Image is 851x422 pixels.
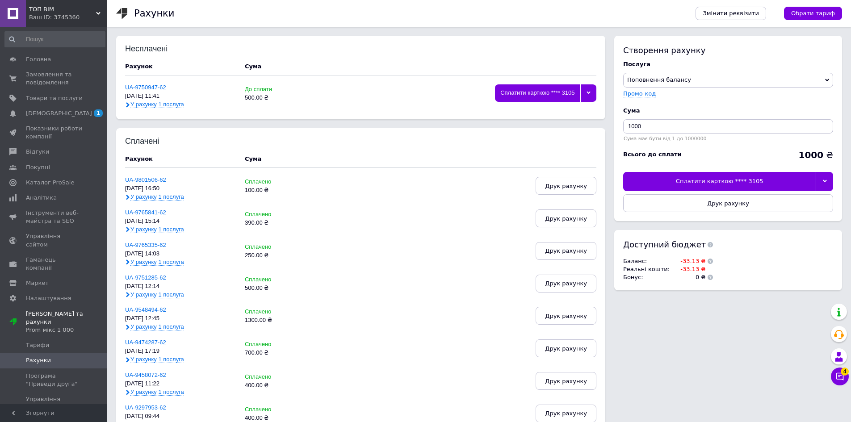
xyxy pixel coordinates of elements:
span: ТОП ВІМ [29,5,96,13]
span: Каталог ProSale [26,179,74,187]
div: [DATE] 12:14 [125,283,236,290]
span: У рахунку 1 послуга [130,356,184,363]
span: Обрати тариф [791,9,835,17]
div: [DATE] 17:19 [125,348,236,355]
span: Управління сайтом [26,232,83,248]
div: 700.00 ₴ [245,350,320,356]
span: Товари та послуги [26,94,83,102]
button: Друк рахунку [536,209,596,227]
span: [PERSON_NAME] та рахунки [26,310,107,334]
button: Друк рахунку [536,242,596,260]
div: [DATE] 14:03 [125,251,236,257]
span: Друк рахунку [707,200,749,207]
span: Поповнення балансу [627,76,691,83]
span: У рахунку 1 послуга [130,323,184,330]
div: Сплачено [245,374,320,380]
input: Введіть суму [623,119,833,134]
span: Маркет [26,279,49,287]
div: Prom мікс 1 000 [26,326,107,334]
div: [DATE] 11:41 [125,93,236,100]
span: Інструменти веб-майстра та SEO [26,209,83,225]
input: Пошук [4,31,105,47]
div: Сплачено [245,276,320,283]
span: Друк рахунку [545,345,587,352]
span: Доступний бюджет [623,239,706,250]
div: Cума [245,63,261,71]
button: Друк рахунку [536,275,596,292]
span: Друк рахунку [545,215,587,222]
div: Сплачено [245,309,320,315]
div: Сплачено [245,244,320,251]
td: Реальні кошти : [623,265,672,273]
span: У рахунку 1 послуга [130,193,184,201]
td: Баланс : [623,257,672,265]
span: [DEMOGRAPHIC_DATA] [26,109,92,117]
h1: Рахунки [134,8,174,19]
td: Бонус : [623,273,672,281]
div: 250.00 ₴ [245,252,320,259]
a: UA-9801506-62 [125,176,166,183]
a: UA-9474287-62 [125,339,166,346]
div: Сплатити карткою **** 3105 [623,172,816,191]
div: Сплачено [245,406,320,413]
span: Показники роботи компанії [26,125,83,141]
button: Друк рахунку [623,194,833,212]
div: Сплачено [245,211,320,218]
label: Промо-код [623,90,656,97]
span: Відгуки [26,148,49,156]
div: 500.00 ₴ [245,285,320,292]
span: Друк рахунку [545,247,587,254]
div: Несплачені [125,45,184,54]
span: Гаманець компанії [26,256,83,272]
span: Друк рахунку [545,280,587,287]
div: [DATE] 12:45 [125,315,236,322]
a: UA-9548494-62 [125,306,166,313]
span: У рахунку 1 послуга [130,226,184,233]
button: Друк рахунку [536,307,596,325]
div: Сплатити карткою **** 3105 [495,84,580,102]
a: UA-9297953-62 [125,404,166,411]
div: Cума [245,155,261,163]
span: 1 [94,109,103,117]
span: Друк рахунку [545,313,587,319]
div: 400.00 ₴ [245,382,320,389]
div: Рахунок [125,155,236,163]
span: 4 [841,368,849,376]
span: Покупці [26,163,50,171]
span: Друк рахунку [545,410,587,417]
div: 1300.00 ₴ [245,317,320,324]
div: 100.00 ₴ [245,187,320,194]
div: 390.00 ₴ [245,220,320,226]
span: Управління картами [26,395,83,411]
div: ₴ [798,150,833,159]
a: UA-9458072-62 [125,372,166,378]
span: Рахунки [26,356,51,364]
div: Сплачено [245,341,320,348]
a: Обрати тариф [784,7,842,20]
td: -33.13 ₴ [672,265,705,273]
span: Друк рахунку [545,378,587,384]
div: Ваш ID: 3745360 [29,13,107,21]
a: UA-9765335-62 [125,242,166,248]
span: Аналітика [26,194,57,202]
td: 0 ₴ [672,273,705,281]
span: Налаштування [26,294,71,302]
div: Створення рахунку [623,45,833,56]
span: У рахунку 1 послуга [130,291,184,298]
div: 500.00 ₴ [245,95,320,101]
b: 1000 [798,150,823,160]
div: [DATE] 11:22 [125,380,236,387]
button: Друк рахунку [536,339,596,357]
div: Сплачено [245,179,320,185]
button: Друк рахунку [536,372,596,390]
span: Головна [26,55,51,63]
a: Змінити реквізити [696,7,766,20]
div: До сплати [245,86,320,93]
span: У рахунку 1 послуга [130,101,184,108]
div: Сплачені [125,137,184,146]
a: UA-9765841-62 [125,209,166,216]
td: -33.13 ₴ [672,257,705,265]
a: UA-9750947-62 [125,84,166,91]
span: Замовлення та повідомлення [26,71,83,87]
div: 400.00 ₴ [245,415,320,422]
